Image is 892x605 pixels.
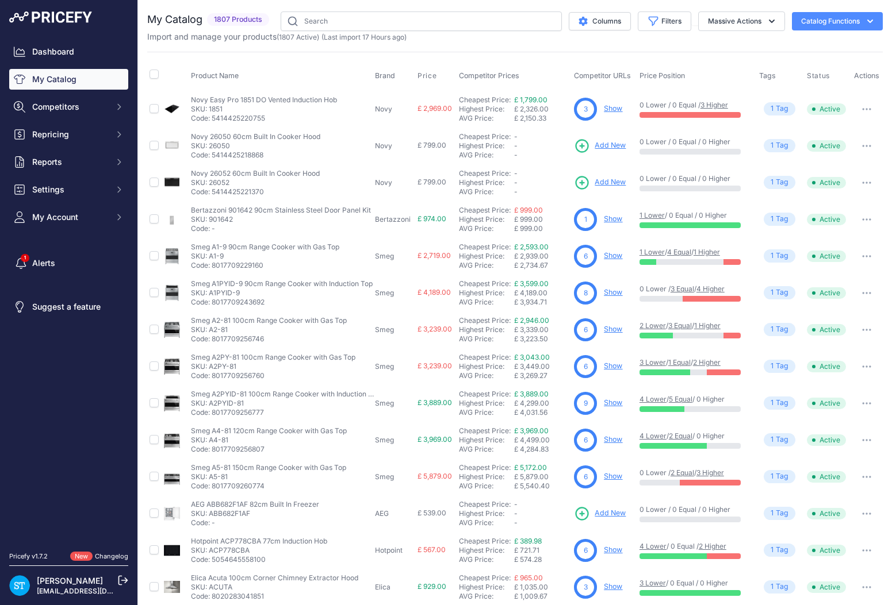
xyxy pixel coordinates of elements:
span: Product Name [191,71,239,80]
span: - [514,141,518,150]
p: Novy 26052 60cm Built In Cooker Hood [191,169,320,178]
span: 3 [584,582,588,592]
p: Code: 5414425218868 [191,151,320,160]
span: Active [807,251,846,262]
div: £ 2,734.67 [514,261,569,270]
span: £ 799.00 [418,178,446,186]
span: £ 3,239.00 [418,361,452,370]
button: Filters [638,11,691,31]
a: Cheapest Price: [459,316,511,325]
a: Add New [574,506,626,522]
span: Active [807,361,846,372]
a: 2 Lower [640,321,666,330]
span: Tag [764,249,795,263]
a: 1 Lower [640,211,665,219]
span: - [514,132,518,141]
p: / / [640,321,748,330]
p: Bertazzoni [375,215,413,224]
a: Show [604,398,622,407]
div: AVG Price: [459,518,514,527]
button: My Account [9,207,128,228]
a: Show [604,361,622,370]
span: 1 [771,140,774,151]
p: Smeg [375,436,413,445]
span: 6 [584,251,588,261]
p: Code: 8017709256807 [191,445,347,454]
span: Active [807,434,846,446]
a: 1 Higher [694,321,721,330]
span: £ 5,879.00 [514,472,549,481]
p: Elica [375,583,413,592]
p: Elica Acuta 100cm Corner Chimney Extractor Hood [191,573,358,583]
p: Novy Easy Pro 1851 DO Vented Induction Hob [191,95,337,105]
p: / / [640,248,748,257]
a: Cheapest Price: [459,95,511,104]
div: £ 5,540.40 [514,481,569,491]
span: Tags [759,71,776,80]
img: Pricefy Logo [9,11,92,23]
p: SKU: A2-81 [191,325,347,334]
a: 4 Lower [640,395,667,403]
a: Suggest a feature [9,296,128,317]
span: Status [807,71,830,80]
p: Code: 8017709229160 [191,261,339,270]
div: AVG Price: [459,151,514,160]
a: 3 Higher [700,101,728,109]
a: Show [604,435,622,444]
div: Highest Price: [459,105,514,114]
span: £ 721.71 [514,546,539,554]
div: AVG Price: [459,298,514,307]
span: Tag [764,323,795,336]
span: Tag [764,102,795,115]
span: £ 3,339.00 [514,325,549,334]
p: Code: 8017709256760 [191,371,355,380]
a: £ 999.00 [514,206,543,214]
a: 3 Lower [640,358,666,367]
div: AVG Price: [459,334,514,344]
span: 1 [771,581,774,592]
a: [EMAIL_ADDRESS][DOMAIN_NAME] [37,587,157,595]
span: Active [807,324,846,336]
span: Active [807,140,846,152]
span: Add New [595,140,626,151]
p: Code: 5054645558100 [191,555,327,564]
p: SKU: ABB682F1AF [191,509,319,518]
p: SKU: ACP778CBA [191,546,327,555]
a: Cheapest Price: [459,463,511,472]
span: 6 [584,435,588,445]
p: Smeg A1-9 90cm Range Cooker with Gas Top [191,242,339,252]
a: £ 965.00 [514,573,543,582]
span: My Account [32,211,108,223]
span: Active [807,214,846,225]
a: 2 Higher [693,358,721,367]
div: Highest Price: [459,509,514,518]
div: Highest Price: [459,288,514,298]
p: Smeg A1PYID-9 90cm Range Cooker with Induction Top [191,279,373,288]
div: Highest Price: [459,399,514,408]
span: 6 [584,545,588,556]
a: Cheapest Price: [459,573,511,582]
button: Massive Actions [698,11,785,31]
p: Import and manage your products [147,31,407,43]
p: Smeg A4-81 120cm Range Cooker with Gas Top [191,426,347,436]
span: Active [807,103,846,115]
a: 1 Higher [694,248,720,256]
a: 2 Equal [669,431,692,440]
span: Reports [32,156,108,168]
p: Smeg [375,252,413,261]
span: £ 999.00 [514,215,543,223]
p: / 0 Equal / 0 Higher [640,579,748,588]
span: £ 2,326.00 [514,105,549,113]
span: Repricing [32,129,108,140]
span: 1 [771,287,774,298]
p: 0 Lower / / [640,284,748,294]
button: Competitors [9,97,128,117]
a: Cheapest Price: [459,390,511,398]
div: AVG Price: [459,481,514,491]
p: AEG [375,509,413,518]
span: £ 3,449.00 [514,362,550,371]
a: 2 Equal [671,468,694,477]
span: 3 [584,104,588,114]
span: - [514,518,518,527]
span: £ 4,189.00 [514,288,548,297]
